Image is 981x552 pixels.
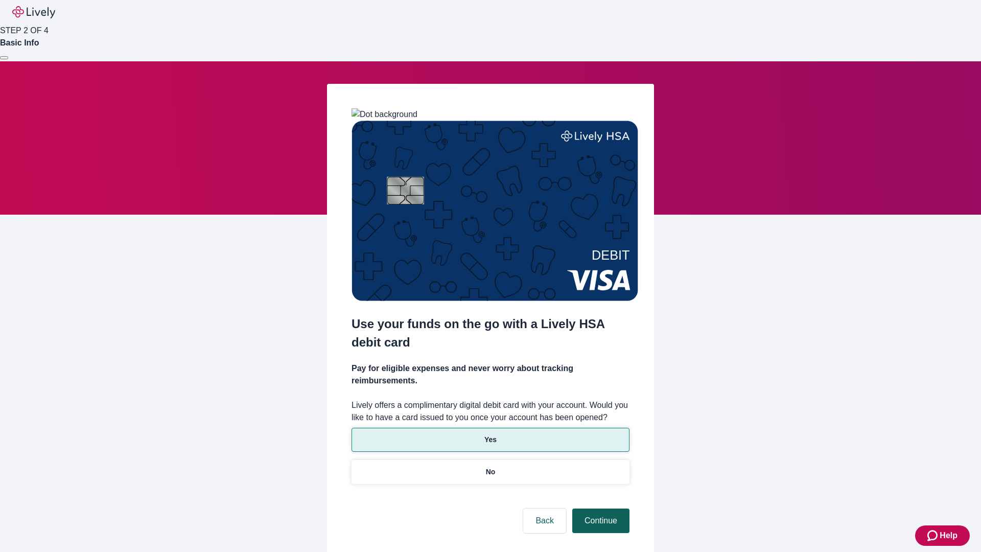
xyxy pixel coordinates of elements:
[352,121,638,301] img: Debit card
[486,467,496,477] p: No
[572,509,629,533] button: Continue
[352,315,629,352] h2: Use your funds on the go with a Lively HSA debit card
[352,399,629,424] label: Lively offers a complimentary digital debit card with your account. Would you like to have a card...
[523,509,566,533] button: Back
[915,525,970,546] button: Zendesk support iconHelp
[940,530,957,542] span: Help
[12,6,55,18] img: Lively
[927,530,940,542] svg: Zendesk support icon
[352,428,629,452] button: Yes
[352,460,629,484] button: No
[352,108,417,121] img: Dot background
[352,362,629,387] h4: Pay for eligible expenses and never worry about tracking reimbursements.
[484,434,497,445] p: Yes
